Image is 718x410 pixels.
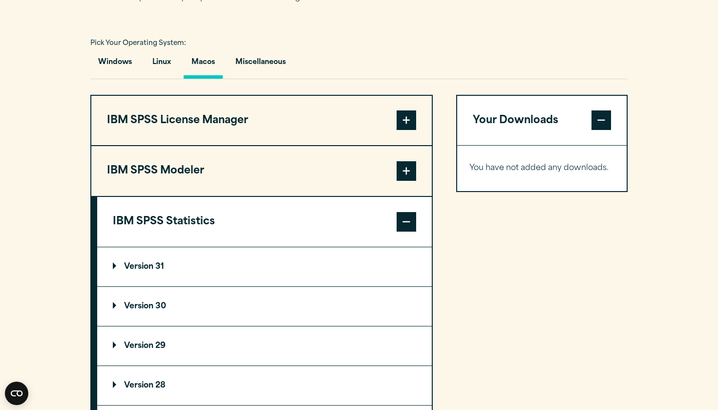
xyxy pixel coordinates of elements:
[457,145,627,191] div: Your Downloads
[184,51,223,79] button: Macos
[457,96,627,146] button: Your Downloads
[97,326,432,366] summary: Version 29
[97,287,432,326] summary: Version 30
[90,51,140,79] button: Windows
[91,96,432,146] button: IBM SPSS License Manager
[90,40,186,46] span: Pick Your Operating System:
[97,197,432,247] button: IBM SPSS Statistics
[97,366,432,405] summary: Version 28
[228,51,294,79] button: Miscellaneous
[97,247,432,286] summary: Version 31
[113,302,166,310] p: Version 30
[5,382,28,405] button: Open CMP widget
[469,161,614,175] p: You have not added any downloads.
[145,51,179,79] button: Linux
[113,382,166,389] p: Version 28
[113,342,166,350] p: Version 29
[113,263,164,271] p: Version 31
[91,146,432,196] button: IBM SPSS Modeler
